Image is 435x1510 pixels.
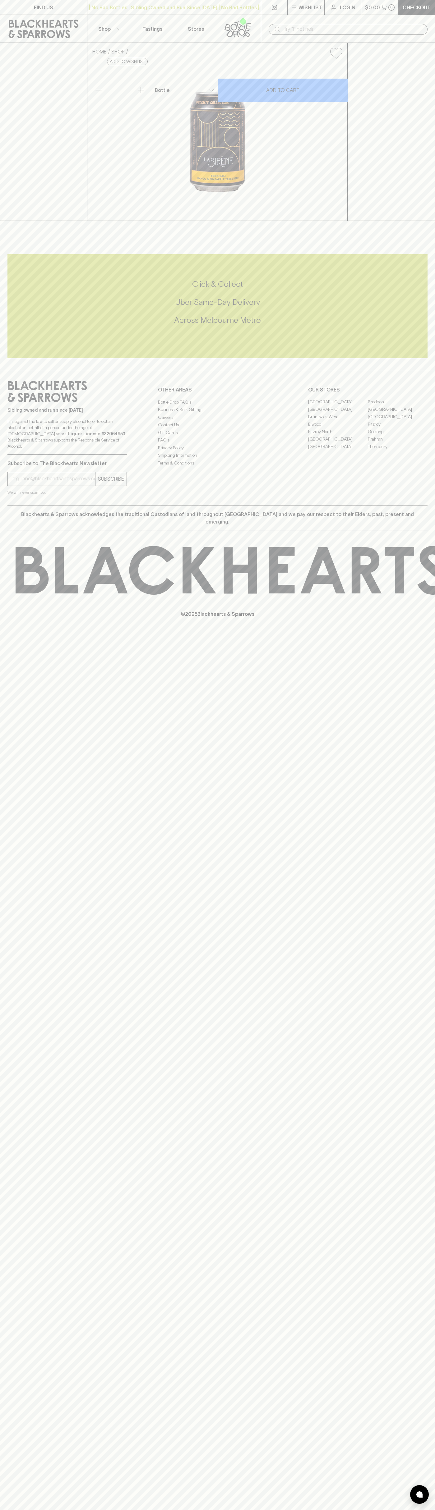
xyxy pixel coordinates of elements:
p: Subscribe to The Blackhearts Newsletter [7,460,127,467]
button: Add to wishlist [328,45,345,61]
p: Tastings [142,25,162,33]
a: HOME [92,49,107,54]
p: Bottle [155,86,170,94]
p: OUR STORES [308,386,428,393]
a: Business & Bulk Gifting [158,406,277,414]
a: Brunswick West [308,413,368,421]
div: Call to action block [7,254,428,358]
p: We will never spam you [7,489,127,496]
a: Elwood [308,421,368,428]
a: [GEOGRAPHIC_DATA] [308,406,368,413]
p: FIND US [34,4,53,11]
p: Sibling owned and run since [DATE] [7,407,127,413]
button: Add to wishlist [107,58,148,65]
p: Shop [98,25,111,33]
button: Shop [87,15,131,43]
a: Braddon [368,398,428,406]
p: Wishlist [298,4,322,11]
a: Tastings [131,15,174,43]
a: Bottle Drop FAQ's [158,398,277,406]
a: Fitzroy [368,421,428,428]
a: Shipping Information [158,452,277,459]
p: Stores [188,25,204,33]
p: Login [340,4,355,11]
strong: Liquor License #32064953 [68,431,125,436]
a: Stores [174,15,218,43]
a: Careers [158,414,277,421]
a: Gift Cards [158,429,277,436]
h5: Across Melbourne Metro [7,315,428,325]
p: SUBSCRIBE [98,475,124,483]
input: Try "Pinot noir" [284,24,423,34]
a: Geelong [368,428,428,436]
a: [GEOGRAPHIC_DATA] [308,436,368,443]
a: [GEOGRAPHIC_DATA] [308,398,368,406]
a: Contact Us [158,421,277,429]
p: $0.00 [365,4,380,11]
div: Bottle [152,84,217,96]
img: 37832.png [87,64,347,221]
a: FAQ's [158,437,277,444]
p: ADD TO CART [266,86,299,94]
p: 0 [390,6,393,9]
a: Thornbury [368,443,428,451]
p: Checkout [403,4,431,11]
h5: Uber Same-Day Delivery [7,297,428,307]
a: [GEOGRAPHIC_DATA] [368,406,428,413]
p: OTHER AREAS [158,386,277,393]
p: Blackhearts & Sparrows acknowledges the traditional Custodians of land throughout [GEOGRAPHIC_DAT... [12,510,423,525]
a: [GEOGRAPHIC_DATA] [308,443,368,451]
button: SUBSCRIBE [95,472,127,486]
a: SHOP [111,49,125,54]
a: Prahran [368,436,428,443]
img: bubble-icon [416,1491,423,1498]
h5: Click & Collect [7,279,428,289]
a: Fitzroy North [308,428,368,436]
a: Terms & Conditions [158,459,277,467]
a: [GEOGRAPHIC_DATA] [368,413,428,421]
a: Privacy Policy [158,444,277,451]
p: It is against the law to sell or supply alcohol to, or to obtain alcohol on behalf of a person un... [7,418,127,449]
input: e.g. jane@blackheartsandsparrows.com.au [12,474,95,484]
button: ADD TO CART [218,79,348,102]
